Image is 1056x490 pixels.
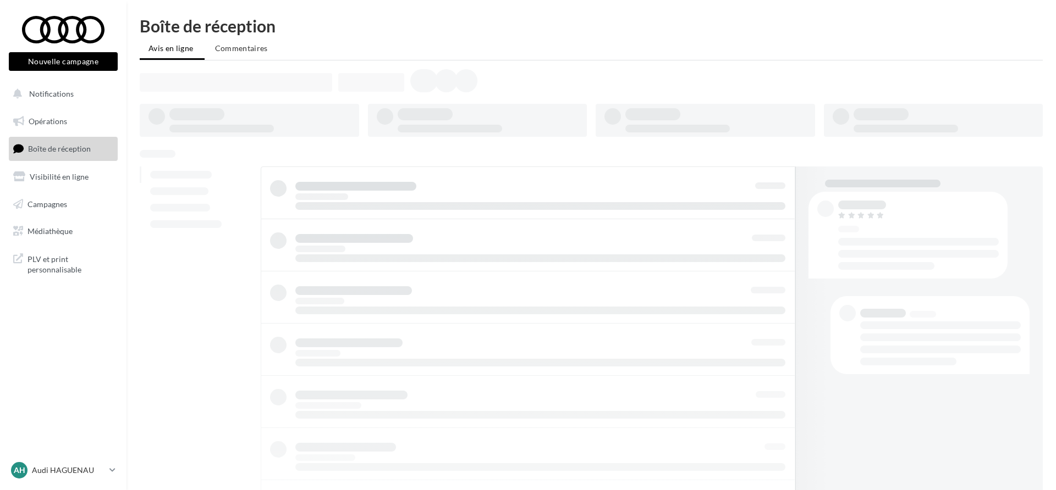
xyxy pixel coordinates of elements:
[140,18,1043,34] div: Boîte de réception
[28,252,113,275] span: PLV et print personnalisable
[7,82,116,105] button: Notifications
[29,89,74,98] span: Notifications
[7,193,120,216] a: Campagnes
[32,465,105,476] p: Audi HAGUENAU
[7,137,120,160] a: Boîte de réception
[215,43,268,53] span: Commentaires
[7,220,120,243] a: Médiathèque
[9,52,118,71] button: Nouvelle campagne
[28,199,67,208] span: Campagnes
[29,116,67,126] span: Opérations
[14,465,25,476] span: AH
[7,247,120,280] a: PLV et print personnalisable
[9,460,118,481] a: AH Audi HAGUENAU
[28,144,91,153] span: Boîte de réception
[7,165,120,188] a: Visibilité en ligne
[30,172,89,181] span: Visibilité en ligne
[28,226,73,236] span: Médiathèque
[7,110,120,133] a: Opérations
